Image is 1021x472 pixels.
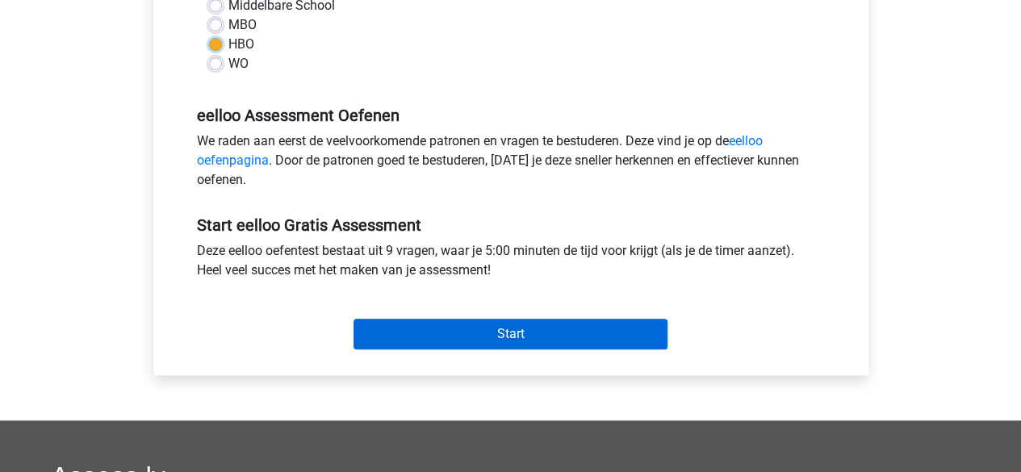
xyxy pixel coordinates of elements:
div: Deze eelloo oefentest bestaat uit 9 vragen, waar je 5:00 minuten de tijd voor krijgt (als je de t... [185,241,837,286]
div: We raden aan eerst de veelvoorkomende patronen en vragen te bestuderen. Deze vind je op de . Door... [185,132,837,196]
h5: eelloo Assessment Oefenen [197,106,825,125]
label: HBO [228,35,254,54]
label: MBO [228,15,257,35]
input: Start [354,319,667,349]
label: WO [228,54,249,73]
h5: Start eelloo Gratis Assessment [197,215,825,235]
